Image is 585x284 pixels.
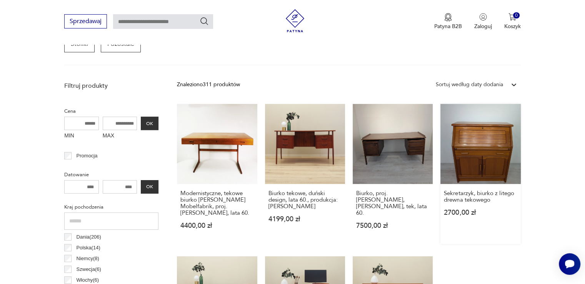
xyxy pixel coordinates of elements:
[508,13,516,21] img: Ikona koszyka
[64,130,99,142] label: MIN
[265,104,345,244] a: Biurko tekowe, duński design, lata 60., produkcja: DaniaBiurko tekowe, duński design, lata 60., p...
[103,130,137,142] label: MAX
[268,216,342,222] p: 4199,00 zł
[479,13,487,21] img: Ikonka użytkownika
[474,23,492,30] p: Zaloguj
[64,82,158,90] p: Filtruj produkty
[77,152,98,160] p: Promocja
[434,23,462,30] p: Patyna B2B
[444,209,517,216] p: 2700,00 zł
[559,253,580,275] iframe: Smartsupp widget button
[77,233,101,241] p: Dania ( 206 )
[177,80,240,89] div: Znaleziono 311 produktów
[200,17,209,26] button: Szukaj
[436,80,503,89] div: Sortuj według daty dodania
[283,9,307,32] img: Patyna - sklep z meblami i dekoracjami vintage
[64,14,107,28] button: Sprzedawaj
[513,12,520,19] div: 0
[356,222,429,229] p: 7500,00 zł
[444,13,452,22] img: Ikona medalu
[504,13,521,30] button: 0Koszyk
[434,13,462,30] button: Patyna B2B
[64,19,107,25] a: Sprzedawaj
[356,190,429,216] h3: Biurko, proj. [PERSON_NAME], [PERSON_NAME], tek, lata 60.
[177,104,257,244] a: Modernistyczne, tekowe biurko Gorg Petersens Mobelfabrik, proj. Gorg Petersen, Dania, lata 60.Mod...
[444,190,517,203] h3: Sekretarzyk, biurko z litego drewna tekowego
[64,203,158,211] p: Kraj pochodzenia
[64,107,158,115] p: Cena
[504,23,521,30] p: Koszyk
[474,13,492,30] button: Zaloguj
[268,190,342,210] h3: Biurko tekowe, duński design, lata 60., produkcja: [PERSON_NAME]
[180,190,253,216] h3: Modernistyczne, tekowe biurko [PERSON_NAME] Mobelfabrik, proj. [PERSON_NAME], lata 60.
[141,117,158,130] button: OK
[77,265,101,274] p: Szwecja ( 6 )
[64,170,158,179] p: Datowanie
[180,222,253,229] p: 4400,00 zł
[440,104,520,244] a: Sekretarzyk, biurko z litego drewna tekowegoSekretarzyk, biurko z litego drewna tekowego2700,00 zł
[77,254,99,263] p: Niemcy ( 8 )
[434,13,462,30] a: Ikona medaluPatyna B2B
[77,244,100,252] p: Polska ( 14 )
[141,180,158,194] button: OK
[353,104,433,244] a: Biurko, proj. G. V. Gasvigg, Dania, tek, lata 60.Biurko, proj. [PERSON_NAME], [PERSON_NAME], tek,...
